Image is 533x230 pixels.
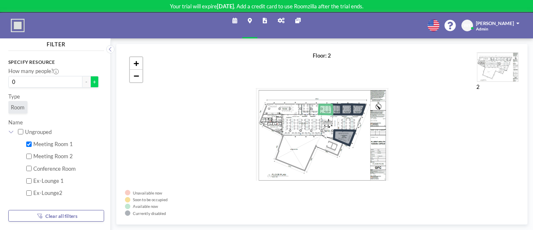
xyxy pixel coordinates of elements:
[313,52,331,59] h4: Floor: 2
[476,20,514,26] span: [PERSON_NAME]
[130,70,142,82] a: Zoom out
[133,204,158,209] div: Available now
[8,93,20,100] label: Type
[33,177,99,184] label: Ex-Lounge 1
[11,104,25,111] span: Room
[8,210,104,222] button: Clear all filters
[217,3,234,10] b: [DATE]
[90,76,99,88] button: +
[476,52,519,82] img: 6734a590f2bc09875ba46cd35d505423.png
[133,197,167,202] div: Soon to be occupied
[134,71,139,81] span: −
[133,211,166,216] div: Currently disabled
[33,153,99,159] label: Meeting Room 2
[33,165,99,172] label: Conference Room
[8,38,104,48] h4: FILTER
[45,213,78,219] span: Clear all filters
[8,59,99,65] h3: Specify resource
[33,190,99,196] label: Ex-Lounge2
[8,68,59,74] label: How many people?
[476,26,488,31] span: Admin
[130,57,142,70] a: Zoom in
[133,190,162,195] div: Unavailable now
[134,58,139,68] span: +
[33,141,99,147] label: Meeting Room 1
[11,19,25,33] img: organization-logo
[476,83,480,90] label: 2
[8,119,23,126] label: Name
[25,129,98,135] label: Ungrouped
[82,76,91,88] button: -
[463,23,471,28] span: WF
